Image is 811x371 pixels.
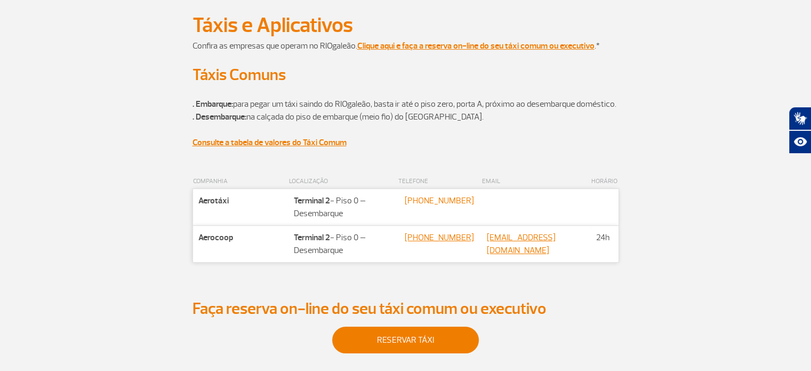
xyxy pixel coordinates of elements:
th: COMPANHIA [192,175,288,189]
button: Abrir tradutor de língua de sinais. [789,107,811,130]
p: Confira as empresas que operam no RIOgaleão. . [192,40,619,52]
a: Clique aqui e faça a reserva on-line do seu táxi comum ou executivo [357,41,595,51]
button: Abrir recursos assistivos. [789,130,811,154]
a: reservar táxi [332,327,479,353]
strong: Terminal 2 [294,232,330,243]
a: [PHONE_NUMBER] [405,232,474,243]
strong: Aerotáxi [198,195,229,206]
strong: Terminal 2 [294,195,330,206]
th: TELEFONE [398,175,481,189]
div: Plugin de acessibilidade da Hand Talk. [789,107,811,154]
a: [PHONE_NUMBER] [405,195,474,206]
th: HORÁRIO [591,175,619,189]
h2: Faça reserva on-line do seu táxi comum ou executivo [192,299,619,319]
th: EMAIL [481,175,591,189]
h2: Táxis Comuns [192,65,619,85]
strong: . Desembarque: [192,112,246,122]
a: [EMAIL_ADDRESS][DOMAIN_NAME] [487,232,556,256]
td: - Piso 0 – Desembarque [288,226,398,263]
strong: Aerocoop [198,232,233,243]
h1: Táxis e Aplicativos [192,16,619,34]
td: 24h [591,226,619,263]
th: LOCALIZAÇÃO [288,175,398,189]
p: para pegar um táxi saindo do RIOgaleão, basta ir até o piso zero, porta A, próximo ao desembarque... [192,85,619,136]
strong: . Embarque: [192,99,233,109]
a: Consulte a tabela de valores do Táxi Comum [192,137,347,148]
td: - Piso 0 – Desembarque [288,189,398,226]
